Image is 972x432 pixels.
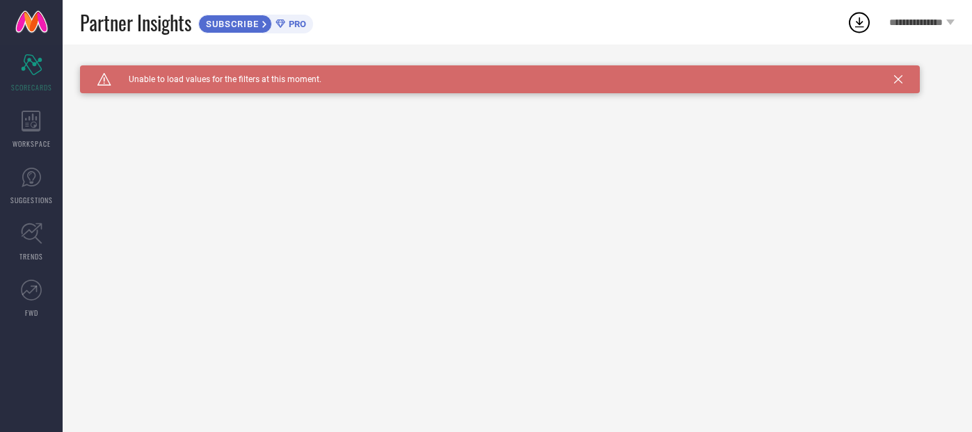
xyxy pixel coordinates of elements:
span: FWD [25,307,38,318]
span: SCORECARDS [11,82,52,93]
a: SUBSCRIBEPRO [198,11,313,33]
span: TRENDS [19,251,43,262]
span: SUGGESTIONS [10,195,53,205]
span: SUBSCRIBE [199,19,262,29]
span: WORKSPACE [13,138,51,149]
span: Unable to load values for the filters at this moment. [111,74,321,84]
span: Partner Insights [80,8,191,37]
div: Open download list [847,10,872,35]
span: PRO [285,19,306,29]
div: Unable to load filters at this moment. Please try later. [80,65,955,77]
